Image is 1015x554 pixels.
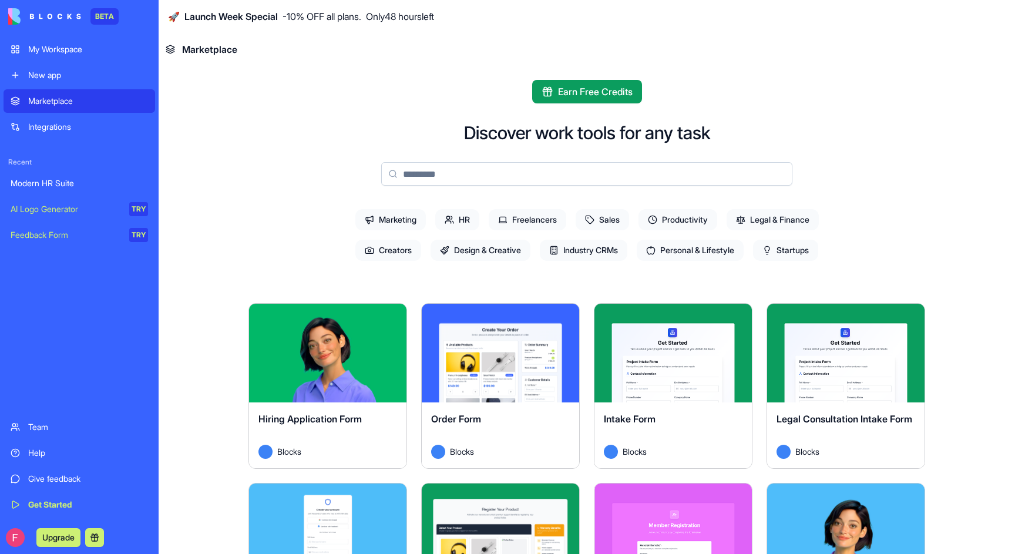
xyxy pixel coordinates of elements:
a: Modern HR Suite [4,172,155,195]
span: Startups [753,240,818,261]
a: Feedback FormTRY [4,223,155,247]
a: Give feedback [4,467,155,491]
div: Marketplace [28,95,148,107]
div: Help [28,447,148,459]
a: New app [4,63,155,87]
div: Team [28,421,148,433]
a: Help [4,441,155,465]
span: Industry CRMs [540,240,627,261]
button: Earn Free Credits [532,80,642,103]
span: Legal & Finance [727,209,819,230]
img: Avatar [431,445,445,459]
div: My Workspace [28,43,148,55]
h2: Discover work tools for any task [464,122,710,143]
div: TRY [129,228,148,242]
button: Upgrade [36,528,80,547]
img: Avatar [604,445,618,459]
a: Get Started [4,493,155,516]
span: Creators [355,240,421,261]
a: AI Logo GeneratorTRY [4,197,155,221]
div: AI Logo Generator [11,203,121,215]
img: Avatar [777,445,791,459]
div: Give feedback [28,473,148,485]
span: Hiring Application Form [258,413,362,425]
span: Earn Free Credits [558,85,633,99]
span: Legal Consultation Intake Form [777,413,912,425]
img: Avatar [258,445,273,459]
a: Order FormAvatarBlocks [421,303,580,469]
span: Blocks [277,445,301,458]
div: Feedback Form [11,229,121,241]
span: Blocks [450,445,474,458]
div: Integrations [28,121,148,133]
div: Get Started [28,499,148,511]
div: BETA [90,8,119,25]
span: Personal & Lifestyle [637,240,744,261]
a: Hiring Application FormAvatarBlocks [248,303,407,469]
span: Marketplace [182,42,237,56]
span: Launch Week Special [184,9,278,23]
span: Marketing [355,209,426,230]
span: Blocks [795,445,819,458]
a: My Workspace [4,38,155,61]
a: Team [4,415,155,439]
a: Upgrade [36,531,80,543]
a: Marketplace [4,89,155,113]
span: Recent [4,157,155,167]
a: Legal Consultation Intake FormAvatarBlocks [767,303,925,469]
p: Only 48 hours left [366,9,434,23]
a: Intake FormAvatarBlocks [594,303,752,469]
span: Design & Creative [431,240,530,261]
div: Modern HR Suite [11,177,148,189]
span: Order Form [431,413,481,425]
a: Integrations [4,115,155,139]
span: HR [435,209,479,230]
span: Productivity [638,209,717,230]
img: ACg8ocI7CEms4cBF7KKqnewCjEwdRKqU7dTnE49bno07x-ekPfmASA=s96-c [6,528,25,547]
div: New app [28,69,148,81]
p: - 10 % OFF all plans. [283,9,361,23]
span: Blocks [623,445,647,458]
span: Freelancers [489,209,566,230]
span: Intake Form [604,413,656,425]
span: 🚀 [168,9,180,23]
a: BETA [8,8,119,25]
div: TRY [129,202,148,216]
img: logo [8,8,81,25]
span: Sales [576,209,629,230]
span: Get Launch Price [912,9,987,23]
